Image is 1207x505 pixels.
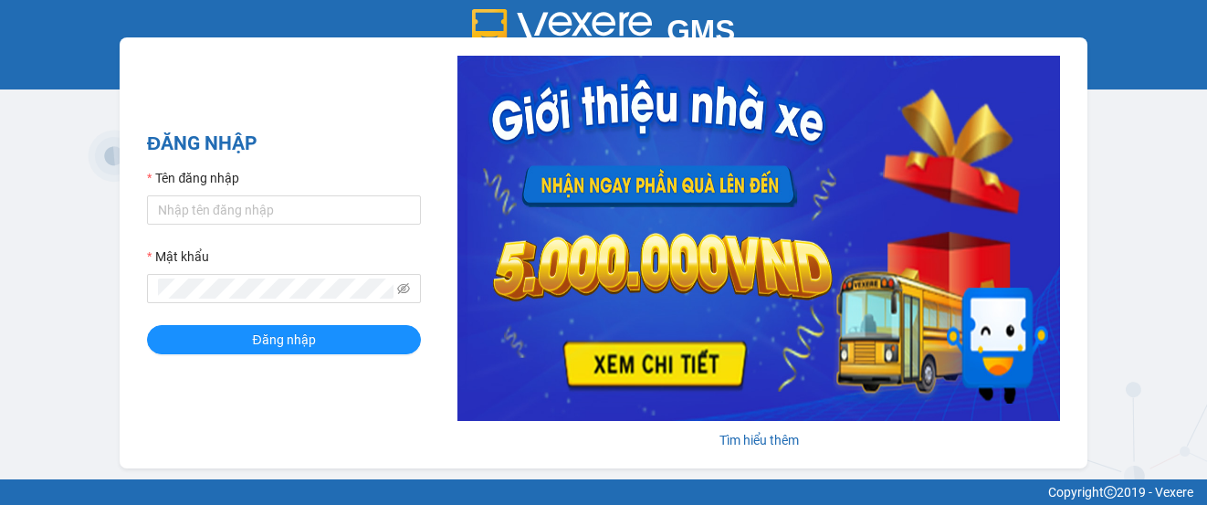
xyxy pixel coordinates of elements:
[397,282,410,295] span: eye-invisible
[1104,486,1117,499] span: copyright
[14,482,1193,502] div: Copyright 2019 - Vexere
[666,14,735,47] span: GMS
[457,430,1060,450] div: Tìm hiểu thêm
[5,60,1202,80] div: Hệ thống quản lý hàng hóa
[472,9,653,49] img: logo 2
[147,325,421,354] button: Đăng nhập
[147,195,421,225] input: Tên đăng nhập
[158,279,394,299] input: Mật khẩu
[457,56,1060,421] img: banner-0
[252,330,315,350] span: Đăng nhập
[147,129,421,159] h2: ĐĂNG NHẬP
[147,168,239,188] label: Tên đăng nhập
[147,247,209,267] label: Mật khẩu
[472,27,736,42] a: GMS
